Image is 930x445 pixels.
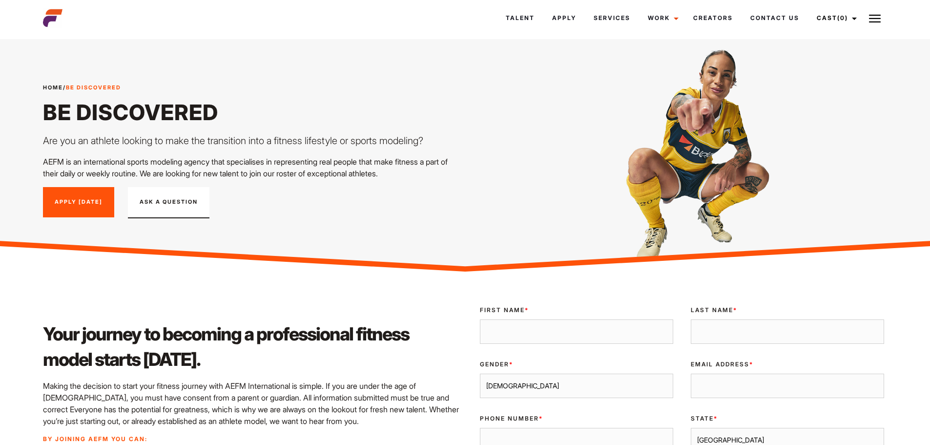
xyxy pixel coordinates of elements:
label: Gender [480,360,673,369]
a: Services [585,5,639,31]
label: Email Address [691,360,884,369]
span: (0) [837,14,848,21]
label: State [691,414,884,423]
label: First Name [480,306,673,315]
strong: Be Discovered [66,84,121,91]
a: Apply [543,5,585,31]
p: Making the decision to start your fitness journey with AEFM International is simple. If you are u... [43,380,459,427]
p: Are you an athlete looking to make the transition into a fitness lifestyle or sports modeling? [43,133,459,148]
p: AEFM is an international sports modeling agency that specialises in representing real people that... [43,156,459,179]
img: Burger icon [869,13,881,24]
img: cropped-aefm-brand-fav-22-square.png [43,8,62,28]
a: Creators [684,5,742,31]
label: Phone Number [480,414,673,423]
a: Contact Us [742,5,808,31]
button: Ask A Question [128,187,209,218]
label: Last Name [691,306,884,315]
a: Work [639,5,684,31]
p: By joining AEFM you can: [43,435,459,444]
a: Home [43,84,63,91]
a: Talent [497,5,543,31]
h2: Your journey to becoming a professional fitness model starts [DATE]. [43,321,459,372]
span: / [43,84,121,92]
a: Cast(0) [808,5,863,31]
a: Apply [DATE] [43,187,114,217]
h1: Be Discovered [43,99,459,126]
